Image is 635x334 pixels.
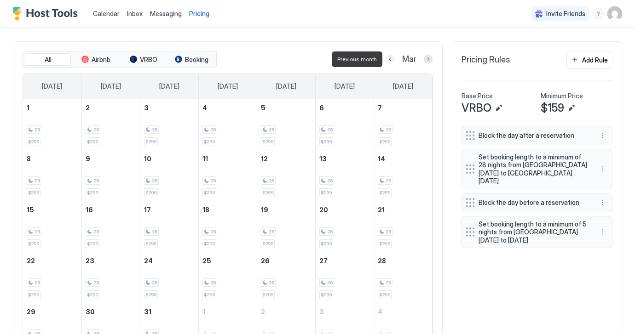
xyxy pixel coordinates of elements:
[144,155,151,163] span: 10
[257,201,315,218] a: March 19, 2026
[73,53,119,66] button: Airbnb
[315,99,374,150] td: March 6, 2026
[86,104,90,112] span: 2
[319,206,328,214] span: 20
[86,308,95,316] span: 30
[81,201,140,252] td: March 16, 2026
[316,252,374,269] a: March 27, 2026
[257,252,315,269] a: March 26, 2026
[140,150,198,167] a: March 10, 2026
[257,252,315,303] td: March 26, 2026
[319,257,328,265] span: 27
[35,280,40,286] span: 28
[269,178,274,184] span: 28
[374,150,433,167] a: March 14, 2026
[150,9,182,18] a: Messaging
[546,10,585,18] span: Invite Friends
[378,206,385,214] span: 21
[374,303,433,320] a: April 4, 2026
[597,226,608,238] button: More options
[140,303,198,320] a: March 31, 2026
[462,101,491,115] span: VRBO
[127,9,143,18] a: Inbox
[144,308,151,316] span: 31
[140,201,198,218] a: March 17, 2026
[127,10,143,17] span: Inbox
[386,229,391,235] span: 28
[204,292,215,298] span: $299
[23,150,81,167] a: March 8, 2026
[541,101,564,115] span: $159
[152,280,157,286] span: 28
[92,74,130,99] a: Monday
[262,139,273,145] span: $299
[493,102,504,113] button: Edit
[144,257,153,265] span: 24
[566,102,577,113] button: Edit
[27,104,29,112] span: 1
[140,252,198,269] a: March 24, 2026
[27,155,31,163] span: 8
[93,9,120,18] a: Calendar
[321,190,332,196] span: $299
[23,51,217,68] div: tab-group
[87,292,98,298] span: $299
[261,155,268,163] span: 12
[82,252,140,269] a: March 23, 2026
[86,206,93,214] span: 16
[198,252,257,303] td: March 25, 2026
[93,127,99,133] span: 28
[374,201,432,252] td: March 21, 2026
[140,150,198,201] td: March 10, 2026
[202,308,205,316] span: 1
[257,150,315,167] a: March 12, 2026
[23,201,81,252] td: March 15, 2026
[204,190,215,196] span: $299
[327,127,333,133] span: 28
[379,139,390,145] span: $299
[257,201,315,252] td: March 19, 2026
[541,92,583,100] span: Minimum Price
[198,150,257,201] td: March 11, 2026
[315,201,374,252] td: March 20, 2026
[23,252,81,269] a: March 22, 2026
[33,74,71,99] a: Sunday
[327,280,333,286] span: 28
[321,139,332,145] span: $299
[597,197,608,208] div: menu
[386,280,391,286] span: 28
[82,201,140,218] a: March 16, 2026
[199,252,257,269] a: March 25, 2026
[13,7,82,21] div: Host Tools Logo
[86,257,94,265] span: 23
[27,257,35,265] span: 22
[319,155,327,163] span: 13
[199,303,257,320] a: April 1, 2026
[261,257,270,265] span: 26
[261,206,268,214] span: 19
[210,178,216,184] span: 28
[92,56,110,64] span: Airbnb
[35,229,40,235] span: 28
[402,54,416,65] span: Mar
[325,74,364,99] a: Friday
[140,252,198,303] td: March 24, 2026
[269,229,274,235] span: 28
[316,99,374,116] a: March 6, 2026
[262,292,273,298] span: $299
[379,292,390,298] span: $299
[327,178,333,184] span: 28
[597,164,608,175] button: More options
[145,190,156,196] span: $299
[101,82,121,91] span: [DATE]
[257,150,315,201] td: March 12, 2026
[210,229,216,235] span: 28
[199,99,257,116] a: March 4, 2026
[261,308,265,316] span: 2
[140,201,198,252] td: March 17, 2026
[204,139,215,145] span: $299
[82,150,140,167] a: March 9, 2026
[152,178,157,184] span: 28
[319,308,324,316] span: 3
[374,201,433,218] a: March 21, 2026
